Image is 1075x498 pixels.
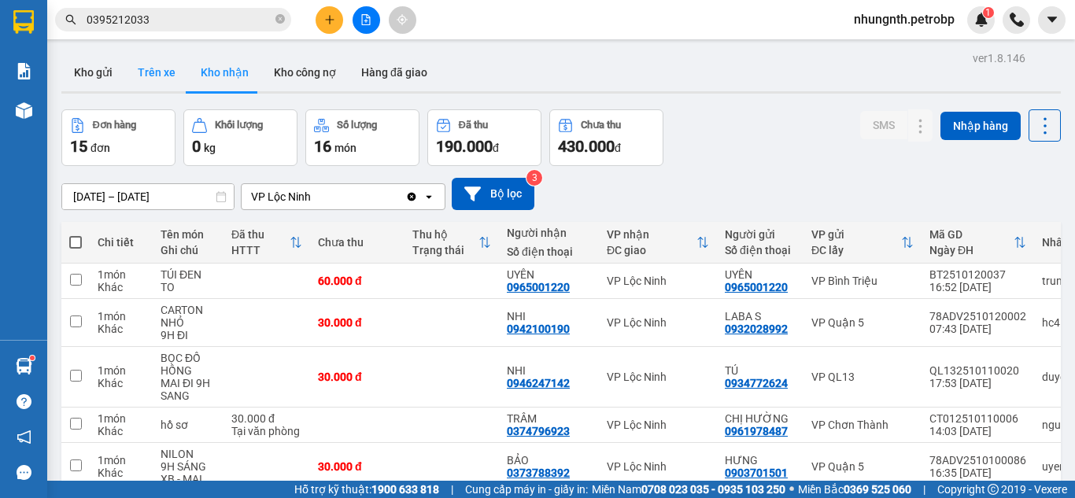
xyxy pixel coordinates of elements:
div: 1 món [98,268,145,281]
div: CHỊ HƯỜNG [725,412,796,425]
span: search [65,14,76,25]
div: 78ADV2510100086 [929,454,1026,467]
div: Chưa thu [318,236,397,249]
button: Hàng đã giao [349,53,440,91]
div: VP Lộc Ninh [607,275,709,287]
div: 0961978487 [725,425,788,437]
button: Khối lượng0kg [183,109,297,166]
img: warehouse-icon [16,358,32,374]
th: Toggle SortBy [599,222,717,264]
div: Số điện thoại [725,244,796,256]
div: 14:03 [DATE] [929,425,1026,437]
div: 16:52 [DATE] [929,281,1026,293]
div: VP Lộc Ninh [607,419,709,431]
span: message [17,465,31,480]
div: BT2510120037 [929,268,1026,281]
div: Số điện thoại [507,245,591,258]
div: Người gửi [725,228,796,241]
div: 60.000 đ [318,275,397,287]
div: Mã GD [929,228,1014,241]
span: 16 [314,137,331,156]
span: 15 [70,137,87,156]
div: Khác [98,425,145,437]
div: 9H SÁNG XB - MAI NHẬN [161,460,216,485]
span: | [923,481,925,498]
div: VP Chơn Thành [811,419,914,431]
div: Trạng thái [412,244,478,256]
div: CT012510110006 [929,412,1026,425]
div: 0965001220 [507,281,570,293]
div: Chi tiết [98,236,145,249]
sup: 3 [526,170,542,186]
span: đơn [91,142,110,154]
div: VP nhận [607,228,696,241]
span: Cung cấp máy in - giấy in: [465,481,588,498]
div: Đã thu [231,228,290,241]
span: Miền Bắc [798,481,911,498]
div: 1 món [98,412,145,425]
button: file-add [353,6,380,34]
div: 1 món [98,364,145,377]
div: 0932028992 [725,323,788,335]
div: 78ADV2510120002 [929,310,1026,323]
span: 1 [985,7,991,18]
span: đ [615,142,621,154]
button: Kho công nợ [261,53,349,91]
div: 0965001220 [725,281,788,293]
span: aim [397,14,408,25]
button: SMS [860,111,907,139]
input: Selected VP Lộc Ninh. [312,189,314,205]
span: 430.000 [558,137,615,156]
img: solution-icon [16,63,32,79]
button: aim [389,6,416,34]
div: 0373788392 [507,467,570,479]
th: Toggle SortBy [223,222,310,264]
button: Kho nhận [188,53,261,91]
strong: 1900 633 818 [371,483,439,496]
span: kg [204,142,216,154]
span: Miền Nam [592,481,785,498]
div: VP Bình Triệu [811,275,914,287]
div: Số lượng [337,120,377,131]
div: 30.000 đ [318,371,397,383]
div: 0374796923 [507,425,570,437]
sup: 1 [30,356,35,360]
div: Ngày ĐH [929,244,1014,256]
img: phone-icon [1010,13,1024,27]
div: VP Quận 5 [811,460,914,473]
div: VP Quận 5 [811,316,914,329]
div: QL132510110020 [929,364,1026,377]
div: UYÊN [725,268,796,281]
div: HTTT [231,244,290,256]
div: NHI [507,364,591,377]
div: VP Lộc Ninh [607,316,709,329]
div: ver 1.8.146 [973,50,1025,67]
div: Người nhận [507,227,591,239]
svg: Clear value [405,190,418,203]
th: Toggle SortBy [803,222,922,264]
span: ⚪️ [789,486,794,492]
div: 0946247142 [507,377,570,389]
div: Khác [98,281,145,293]
span: | [451,481,453,498]
div: Đã thu [459,120,488,131]
button: Bộ lọc [452,178,534,210]
th: Toggle SortBy [405,222,499,264]
span: copyright [988,484,999,495]
div: 30.000 đ [318,460,397,473]
div: CARTON NHỎ [161,304,216,329]
div: 0934772624 [725,377,788,389]
button: Số lượng16món [305,109,419,166]
div: 1 món [98,310,145,323]
button: caret-down [1038,6,1066,34]
div: 30.000 đ [231,412,302,425]
div: HƯNG [725,454,796,467]
div: VP gửi [811,228,901,241]
button: Nhập hàng [940,112,1021,140]
th: Toggle SortBy [922,222,1034,264]
div: 0903701501 [725,467,788,479]
span: đ [493,142,499,154]
div: VP Lộc Ninh [251,189,311,205]
input: Select a date range. [62,184,234,209]
button: Kho gửi [61,53,125,91]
